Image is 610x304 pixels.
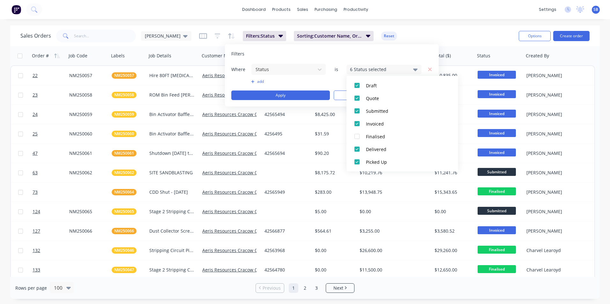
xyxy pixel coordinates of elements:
[33,124,69,143] a: 25
[340,5,371,14] div: productivity
[346,79,458,92] button: Draft
[149,53,171,59] div: Job Details
[114,247,134,254] span: NM250046
[112,111,137,118] button: NM250059
[145,33,181,39] span: [PERSON_NAME]
[315,189,353,195] div: $283.00
[264,189,308,195] div: 42565949
[69,92,105,98] div: NM250058
[112,72,137,79] button: NM250057
[69,72,105,79] div: NM250057
[360,170,426,176] div: $10,219.76
[202,267,279,273] a: Aeris Resources Cracow Operations
[149,189,195,195] div: CDD Shut - [DATE]
[149,170,195,176] div: SITE SANDBLASTING
[202,208,279,214] a: Aeris Resources Cracow Operations
[366,108,443,114] div: Submitted
[149,131,195,137] div: Bin Activator Baffle No.2 As Per Quote Q1689
[33,66,69,85] a: 22
[33,260,69,279] a: 133
[33,267,40,273] span: 133
[114,170,134,176] span: NM250062
[434,53,451,59] div: Total ($)
[114,131,134,137] span: NM250060
[366,146,443,153] div: Delivered
[149,72,195,79] div: Hire 80FT [MEDICAL_DATA] Boom - Diesel As Per Quote AR25-35
[69,111,105,118] div: NM250059
[478,246,516,254] span: Finalised
[149,267,195,273] div: Stage 2 Stripping Circuit Pipe
[33,144,69,163] a: 47
[294,31,374,41] button: Sorting:Customer Name, Order #
[366,120,443,127] div: Invoiced
[114,208,134,215] span: NM250065
[33,221,69,241] a: 127
[346,117,458,130] button: Invoiced
[114,189,134,195] span: NM250064
[149,208,195,215] div: Stage 2 Stripping Circuit Pipework - Fabrication
[149,92,195,98] div: ROM Bin Feed [PERSON_NAME] As Per Quote Q1688
[315,208,353,215] div: $5.00
[239,5,269,14] a: dashboard
[478,207,516,215] span: Submitted
[346,156,458,168] button: Picked Up
[112,131,137,137] button: NM250060
[478,168,516,176] span: Submitted
[289,283,298,293] a: Page 1 is your current page
[315,267,353,273] div: $0.00
[478,226,516,234] span: Invoiced
[526,170,566,176] div: [PERSON_NAME]
[231,66,250,73] span: Where
[478,187,516,195] span: Finalised
[264,150,308,156] div: 42565694
[294,5,311,14] div: sales
[114,92,134,98] span: NM250058
[114,150,134,156] span: NM250061
[478,129,516,137] span: Invoiced
[33,131,38,137] span: 25
[112,189,137,195] button: NM250064
[33,241,69,260] a: 132
[33,72,38,79] span: 22
[360,208,426,215] div: $0.00
[202,150,279,156] a: Aeris Resources Cracow Operations
[231,90,330,100] button: Apply
[202,170,279,176] a: Aeris Resources Cracow Operations
[526,131,566,137] div: [PERSON_NAME]
[149,150,195,156] div: Shutdown [DATE] to [DATE]
[112,267,137,273] button: NM250047
[264,131,308,137] div: 4256495
[33,247,40,254] span: 132
[114,72,134,79] span: NM250057
[33,163,69,182] a: 63
[312,283,321,293] a: Page 3
[526,72,566,79] div: [PERSON_NAME]
[69,150,105,156] div: NM250061
[315,170,353,176] div: $8,175.72
[112,247,137,254] button: NM250046
[202,72,279,78] a: Aeris Resources Cracow Operations
[33,202,69,221] a: 124
[435,170,471,176] div: $11,241.76
[315,131,353,137] div: $31.59
[112,228,137,234] button: NM250066
[526,150,566,156] div: [PERSON_NAME]
[69,208,105,215] div: NM250065
[231,51,244,57] span: Filters
[381,32,397,40] button: Reset
[315,111,353,118] div: $8,425.00
[519,31,551,41] button: Options
[32,53,49,59] div: Order #
[149,228,195,234] div: Dust Collector Screw As Per Quote AR25-38
[593,7,598,12] span: SB
[478,90,516,98] span: Invoiced
[553,31,590,41] button: Create order
[149,247,195,254] div: Stripping Circuit Pipework - Stage 1 Fabrication
[253,283,357,293] ul: Pagination
[11,5,21,14] img: Factory
[536,5,560,14] div: settings
[297,33,362,39] span: Sorting: Customer Name, Order #
[477,53,490,59] div: Status
[114,267,134,273] span: NM250047
[526,189,566,195] div: [PERSON_NAME]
